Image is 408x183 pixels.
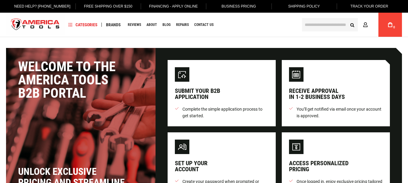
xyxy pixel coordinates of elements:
[66,21,100,29] a: Categories
[346,19,358,30] button: Search
[162,23,171,27] span: Blog
[289,88,345,100] div: Receive approval in 1-2 business days
[288,4,320,8] span: Shipping Policy
[128,23,141,27] span: Reviews
[297,106,383,119] span: You’ll get notified via email once your account is approved.
[384,13,396,37] a: 0
[176,23,189,27] span: Repairs
[6,14,65,36] a: store logo
[194,23,214,27] span: Contact Us
[103,21,124,29] a: Brands
[191,21,216,29] a: Contact Us
[173,21,191,29] a: Repairs
[393,26,395,29] span: 0
[144,21,160,29] a: About
[106,23,121,27] span: Brands
[6,14,65,36] img: America Tools
[182,106,268,119] span: Complete the simple application process to get started.
[175,160,207,172] div: Set up your account
[175,88,220,100] div: Submit your B2B application
[289,160,349,172] div: Access personalized pricing
[18,60,143,100] div: Welcome to the America Tools B2B Portal
[146,23,157,27] span: About
[69,23,98,27] span: Categories
[160,21,173,29] a: Blog
[125,21,144,29] a: Reviews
